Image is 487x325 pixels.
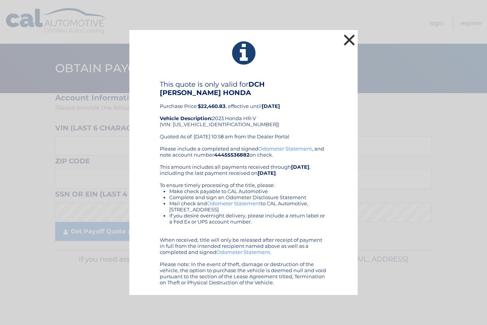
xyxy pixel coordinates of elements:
h4: This quote is only valid for [160,80,327,97]
a: Odometer Statement [258,146,312,152]
b: [DATE] [291,164,309,170]
li: Make check payable to CAL Automotive [169,188,327,194]
li: Mail check and to CAL Automotive, [STREET_ADDRESS] [169,200,327,212]
div: Please include a completed and signed , and note account number on check. This amount includes al... [160,146,327,285]
a: Odometer Statement [207,200,261,206]
strong: Vehicle Description: [160,115,212,121]
b: $22,460.83 [198,103,226,109]
b: [DATE] [258,170,276,176]
b: [DATE] [262,103,280,109]
b: DCH [PERSON_NAME] HONDA [160,80,265,97]
b: 44455536882 [214,152,250,158]
li: Complete and sign an Odometer Disclosure Statement [169,194,327,200]
li: If you desire overnight delivery, please include a return label or a Fed Ex or UPS account number. [169,212,327,225]
div: Purchase Price: , effective until 2023 Honda HR-V (VIN: [US_VEHICLE_IDENTIFICATION_NUMBER]) Quote... [160,80,327,146]
button: × [342,32,357,48]
a: Odometer Statement [216,249,270,255]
